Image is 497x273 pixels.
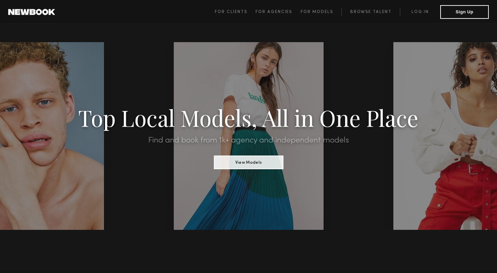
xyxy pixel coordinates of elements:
[256,10,292,14] span: For Agencies
[37,107,460,128] h1: Top Local Models, All in One Place
[301,8,342,16] a: For Models
[301,10,333,14] span: For Models
[37,136,460,145] h2: Find and book from 1k+ agency and independent models
[256,8,300,16] a: For Agencies
[215,8,256,16] a: For Clients
[341,8,400,16] a: Browse Talent
[215,10,247,14] span: For Clients
[440,5,489,19] button: Sign Up
[214,158,283,165] a: View Models
[214,156,283,169] button: View Models
[400,8,440,16] a: Log in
